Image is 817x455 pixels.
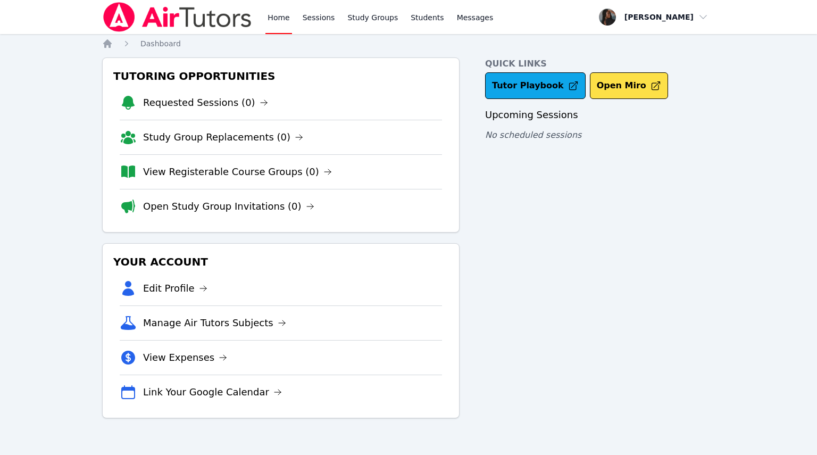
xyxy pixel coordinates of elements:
[102,2,253,32] img: Air Tutors
[143,281,207,296] a: Edit Profile
[140,38,181,49] a: Dashboard
[143,130,303,145] a: Study Group Replacements (0)
[102,38,715,49] nav: Breadcrumb
[143,316,286,330] a: Manage Air Tutors Subjects
[143,385,282,400] a: Link Your Google Calendar
[485,72,586,99] a: Tutor Playbook
[140,39,181,48] span: Dashboard
[485,57,715,70] h4: Quick Links
[485,107,715,122] h3: Upcoming Sessions
[111,252,451,271] h3: Your Account
[143,350,227,365] a: View Expenses
[143,95,268,110] a: Requested Sessions (0)
[143,199,314,214] a: Open Study Group Invitations (0)
[143,164,332,179] a: View Registerable Course Groups (0)
[457,12,494,23] span: Messages
[485,130,581,140] span: No scheduled sessions
[111,67,451,86] h3: Tutoring Opportunities
[590,72,668,99] button: Open Miro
